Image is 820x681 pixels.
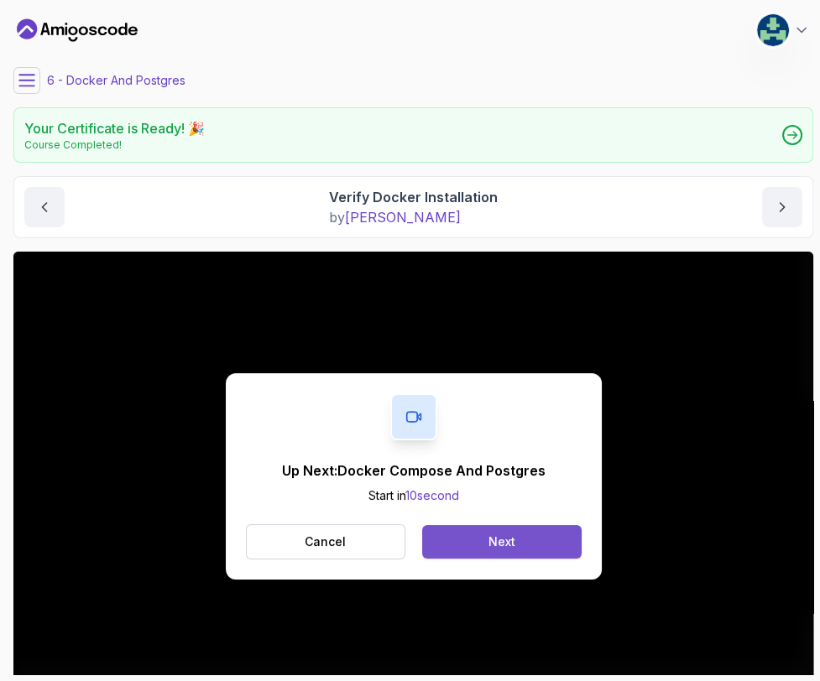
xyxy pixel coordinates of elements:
[488,533,515,550] div: Next
[329,187,498,207] p: Verify Docker Installation
[13,107,813,163] a: Your Certificate is Ready! 🎉Course Completed!
[47,72,185,89] p: 6 - Docker And Postgres
[305,533,346,550] p: Cancel
[329,207,498,227] p: by
[24,118,205,138] h2: Your Certificate is Ready! 🎉
[756,13,810,47] button: user profile image
[762,187,802,227] button: next content
[405,488,459,502] span: 10 second
[282,460,546,481] p: Up Next: Docker Compose And Postgres
[757,14,789,46] img: user profile image
[282,487,546,504] p: Start in
[24,138,205,152] p: Course Completed!
[17,17,138,44] a: Dashboard
[345,209,461,226] span: [PERSON_NAME]
[422,525,581,559] button: Next
[246,524,406,559] button: Cancel
[24,187,65,227] button: previous content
